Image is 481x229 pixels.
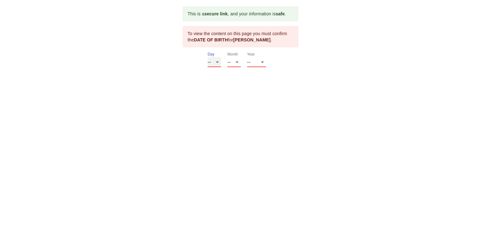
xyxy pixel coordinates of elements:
b: DATE OF BIRTH [194,37,228,42]
div: This is a , and your information is . [188,8,286,19]
b: safe [276,11,285,16]
label: Month [227,53,238,56]
div: To view the content on this page you must confirm the for . [188,28,293,45]
b: [PERSON_NAME] [233,37,271,42]
b: secure link [204,11,228,16]
label: Day [208,53,215,56]
label: Year [247,53,255,56]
